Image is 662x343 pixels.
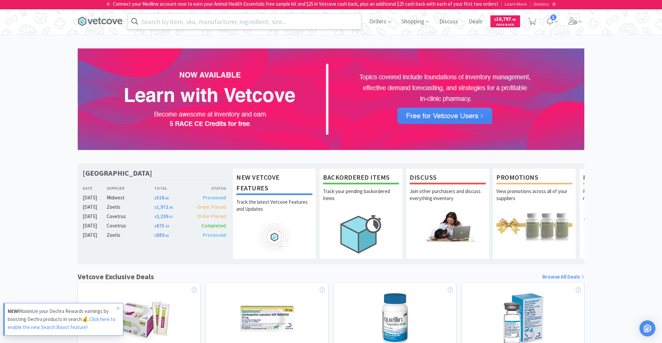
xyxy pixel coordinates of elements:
a: [DATE]Midwest$516.65Processed [83,194,226,202]
span: $ [154,224,156,228]
h1: New Vetcove Features [236,172,312,195]
img: hero_discuss.png [410,211,486,241]
div: Total [154,185,190,191]
h1: [GEOGRAPHIC_DATA] [83,168,152,178]
span: . 60 [164,233,169,238]
span: $ [154,233,156,238]
img: hero_backorders.png [323,211,399,257]
div: Status [190,185,226,191]
span: $ [154,205,156,210]
span: | [501,1,502,7]
div: [DATE] [83,231,107,239]
div: Covetrus [107,222,154,230]
a: PromotionsView promotions across all of your suppliers [493,168,576,259]
input: Search by item, sku, manufacturer, ingredient, size... [128,14,361,29]
div: Open Intercom Messenger [639,320,655,336]
p: Join other purchasers and discuss everything inventory [410,188,486,211]
h1: Free Samples [583,172,659,184]
a: [DATE]Zoetis$1,972.00Order Placed [83,203,226,211]
p: Track the latest Vetcove Features and Updates [236,198,312,222]
h1: Promotions [496,172,572,184]
div: Supplier [107,185,154,191]
a: [DATE]Covetrus$3,239.57Order Placed [83,212,226,220]
p: Track your pending backordered items [323,188,399,211]
span: . 57 [168,215,173,219]
span: Discuss [437,8,461,35]
div: Midwest [107,194,154,202]
a: Browse All Deals [542,273,584,281]
img: 72e902af0f5a4fbaa8a378133742b35d.png [78,48,584,150]
span: Order Placed [197,213,226,219]
span: 3,239 [154,213,173,219]
a: New Vetcove FeaturesTrack the latest Vetcove Features and Updates [233,168,316,259]
span: Learn More [505,1,527,7]
a: [DATE]Zoetis$889.60Processed [83,231,226,239]
span: Orders [367,8,393,35]
span: Deals [466,8,485,35]
span: $ [154,215,156,219]
div: Zoetis [107,231,154,239]
h1: Vetcove Exclusive Deals [78,271,154,283]
div: [DATE] [83,212,107,220]
div: Date [83,185,107,191]
div: [DATE] [83,194,107,202]
span: $ [154,196,156,200]
span: Completed [201,222,226,229]
strong: NEW! [8,308,19,314]
span: 10,797 [494,16,516,22]
span: . 45 [511,17,516,22]
span: | [530,1,531,7]
span: Processed [203,232,226,238]
span: Dismiss [534,1,549,7]
a: Backordered ItemsTrack your pending backordered items [319,168,403,259]
img: hero_feature_roadmap.png [236,222,312,252]
img: hero_promotions.png [496,211,572,241]
span: . 65 [164,196,169,200]
span: Shopping [399,8,431,35]
span: 516 [154,194,169,201]
span: . 00 [168,205,173,210]
a: DiscussJoin other purchasers and discuss everything inventory [406,168,489,259]
span: 1,972 [154,204,173,210]
p: Maximize your Dechra Rewards earnings by boosting Dechra products in search💰. [8,307,116,331]
span: Processed [203,194,226,201]
div: Zoetis [107,203,154,211]
a: [DATE]Covetrus$675.34Completed [83,222,226,230]
h1: Discuss [410,172,486,184]
span: $ [494,17,496,22]
div: Covetrus [107,212,154,220]
h1: Backordered Items [323,172,399,184]
span: 889 [154,232,169,238]
a: $10,797.45Cash Back [490,12,520,30]
div: [DATE] [83,203,107,211]
img: hero_samples.png [583,211,659,241]
span: 675 [154,222,169,229]
p: Request free samples on the newest veterinary products [583,188,659,211]
a: Deals [466,19,485,25]
span: Order Placed [197,204,226,210]
span: 1 [550,14,556,20]
p: View promotions across all of your suppliers [496,188,572,211]
span: . 34 [164,224,169,228]
a: Discuss [437,19,461,25]
span: Cash Back [494,23,516,27]
div: [DATE] [83,222,107,230]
